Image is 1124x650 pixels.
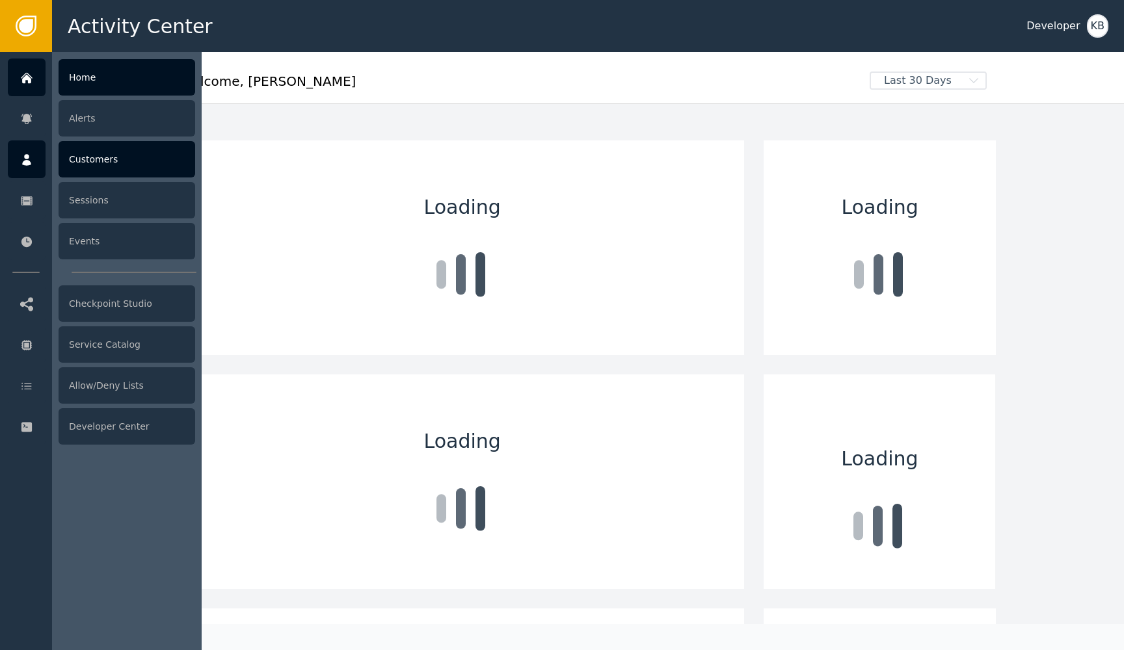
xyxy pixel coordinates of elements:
[8,222,195,260] a: Events
[8,99,195,137] a: Alerts
[8,181,195,219] a: Sessions
[1087,14,1108,38] button: KB
[59,182,195,218] div: Sessions
[8,140,195,178] a: Customers
[59,223,195,259] div: Events
[1026,18,1080,34] div: Developer
[59,285,195,322] div: Checkpoint Studio
[180,71,861,100] div: Welcome , [PERSON_NAME]
[841,444,918,473] span: Loading
[861,71,996,90] button: Last 30 Days
[871,73,965,88] span: Last 30 Days
[59,326,195,363] div: Service Catalog
[8,367,195,404] a: Allow/Deny Lists
[68,12,213,41] span: Activity Center
[59,59,195,96] div: Home
[424,426,501,456] span: Loading
[59,141,195,177] div: Customers
[842,192,918,222] span: Loading
[59,100,195,136] div: Alerts
[59,408,195,445] div: Developer Center
[8,285,195,322] a: Checkpoint Studio
[59,367,195,404] div: Allow/Deny Lists
[8,58,195,96] a: Home
[8,408,195,445] a: Developer Center
[424,192,501,222] span: Loading
[8,326,195,363] a: Service Catalog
